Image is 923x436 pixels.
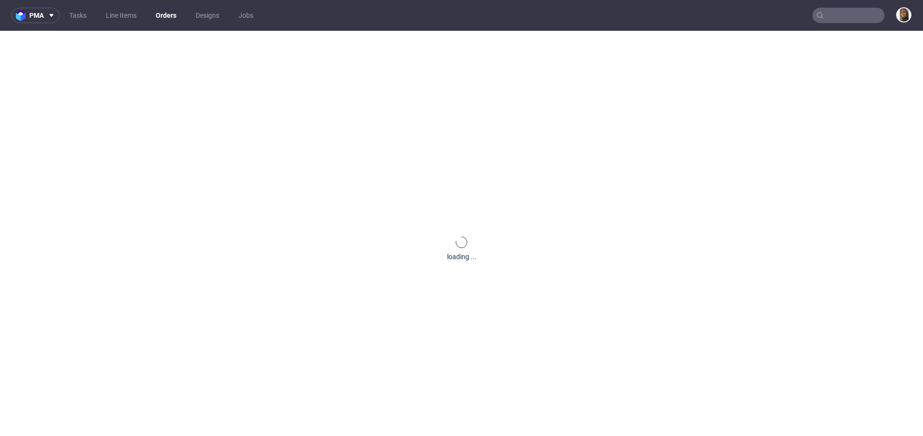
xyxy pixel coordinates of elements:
a: Line Items [100,8,142,23]
img: logo [16,10,29,21]
img: Angelina Marć [897,8,911,22]
a: Orders [150,8,182,23]
span: pma [29,12,44,19]
div: loading ... [447,252,476,262]
a: Designs [190,8,225,23]
a: Jobs [233,8,259,23]
a: Tasks [63,8,92,23]
button: pma [12,8,60,23]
